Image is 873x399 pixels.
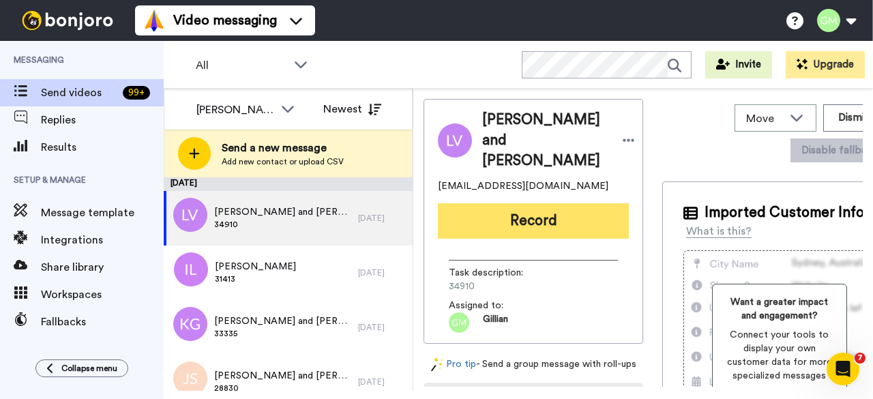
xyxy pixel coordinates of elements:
[214,383,351,394] span: 28830
[173,361,207,396] img: js.png
[358,322,406,333] div: [DATE]
[358,267,406,278] div: [DATE]
[482,110,609,171] span: [PERSON_NAME] and [PERSON_NAME]
[41,139,164,156] span: Results
[358,376,406,387] div: [DATE]
[214,369,351,383] span: [PERSON_NAME] and [PERSON_NAME]
[449,266,544,280] span: Task description :
[215,260,296,274] span: [PERSON_NAME]
[61,363,117,374] span: Collapse menu
[705,51,772,78] button: Invite
[41,259,164,276] span: Share library
[143,10,165,31] img: vm-color.svg
[214,205,351,219] span: [PERSON_NAME] and [PERSON_NAME]
[449,312,469,333] img: gm.png
[173,198,207,232] img: lv.png
[16,11,119,30] img: bj-logo-header-white.svg
[424,357,643,372] div: - Send a group message with roll-ups
[164,177,413,191] div: [DATE]
[855,353,865,364] span: 7
[214,314,351,328] span: [PERSON_NAME] and [PERSON_NAME]
[724,295,835,323] span: Want a greater impact and engagement?
[174,252,208,286] img: il.png
[438,179,608,193] span: [EMAIL_ADDRESS][DOMAIN_NAME]
[35,359,128,377] button: Collapse menu
[41,286,164,303] span: Workspaces
[222,140,344,156] span: Send a new message
[705,203,864,223] span: Imported Customer Info
[746,110,783,127] span: Move
[438,123,472,158] img: Image of Leon and Susani Van Der Linde
[449,299,544,312] span: Assigned to:
[214,328,351,339] span: 33335
[196,57,287,74] span: All
[827,353,859,385] iframe: Intercom live chat
[196,102,274,118] div: [PERSON_NAME]
[786,51,865,78] button: Upgrade
[483,312,508,333] span: Gillian
[724,328,835,383] span: Connect your tools to display your own customer data for more specialized messages
[449,280,578,293] span: 34910
[431,357,443,372] img: magic-wand.svg
[222,156,344,167] span: Add new contact or upload CSV
[215,274,296,284] span: 31413
[41,85,117,101] span: Send videos
[41,232,164,248] span: Integrations
[173,307,207,341] img: kg.png
[41,112,164,128] span: Replies
[313,95,391,123] button: Newest
[686,223,752,239] div: What is this?
[214,219,351,230] span: 34910
[41,205,164,221] span: Message template
[358,213,406,224] div: [DATE]
[123,86,150,100] div: 99 +
[431,357,476,372] a: Pro tip
[438,203,629,239] button: Record
[173,11,277,30] span: Video messaging
[41,314,164,330] span: Fallbacks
